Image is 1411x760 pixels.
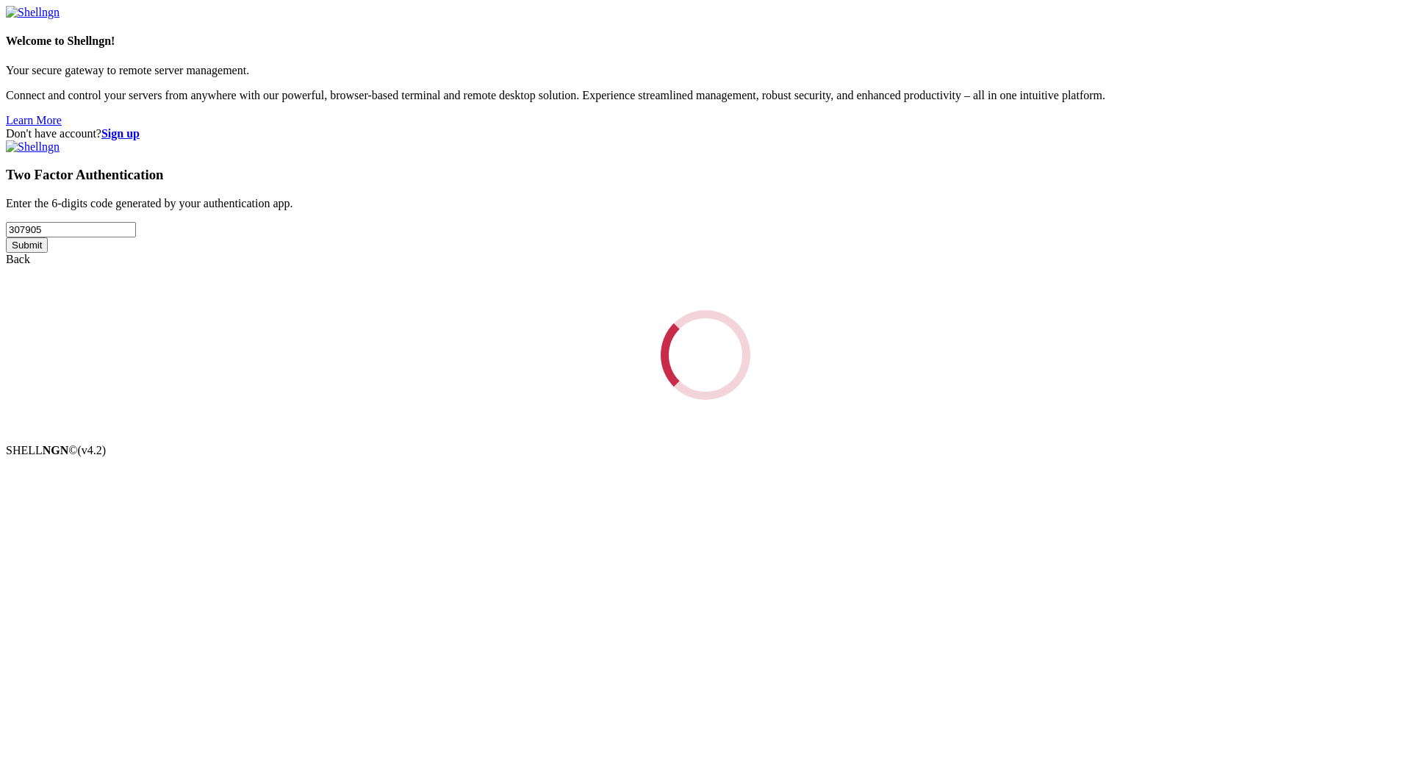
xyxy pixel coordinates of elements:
a: Back [6,253,30,265]
h3: Two Factor Authentication [6,167,1405,183]
p: Enter the 6-digits code generated by your authentication app. [6,197,1405,210]
div: Don't have account? [6,127,1405,140]
h4: Welcome to Shellngn! [6,35,1405,48]
div: Loading... [648,298,762,412]
img: Shellngn [6,140,60,154]
a: Sign up [101,127,140,140]
span: SHELL © [6,444,106,456]
p: Your secure gateway to remote server management. [6,64,1405,77]
span: 4.2.0 [78,444,107,456]
input: Two factor code [6,222,136,237]
a: Learn More [6,114,62,126]
input: Submit [6,237,48,253]
p: Connect and control your servers from anywhere with our powerful, browser-based terminal and remo... [6,89,1405,102]
b: NGN [43,444,69,456]
img: Shellngn [6,6,60,19]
